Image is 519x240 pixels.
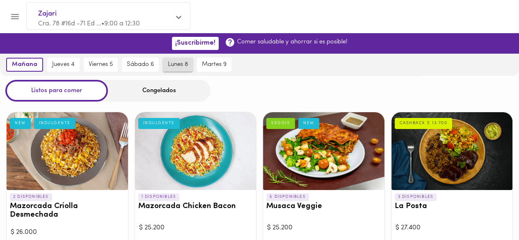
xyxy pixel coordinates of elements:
div: La Posta [391,112,513,190]
button: ¡Suscribirme! [172,37,219,50]
span: martes 9 [202,61,226,68]
span: sábado 6 [127,61,154,68]
span: viernes 5 [89,61,113,68]
div: $ 25.200 [267,223,380,233]
h3: Mazorcada Criolla Desmechada [10,202,125,220]
span: Zajari [38,9,170,19]
button: jueves 4 [47,58,80,72]
div: $ 26.000 [11,228,124,237]
span: jueves 4 [52,61,75,68]
span: lunes 8 [168,61,188,68]
p: 5 DISPONIBLES [266,193,309,201]
div: VEGGIE [266,118,295,129]
div: NEW [10,118,31,129]
p: 1 DISPONIBLES [138,193,180,201]
iframe: Messagebird Livechat Widget [471,192,511,232]
button: viernes 5 [84,58,118,72]
div: INDULGENTE [34,118,75,129]
div: CASHBACK $ 13.700 [395,118,453,129]
div: NEW [298,118,319,129]
span: Cra. 78 #16d -71 Ed ... • 9:00 a 12:30 [38,20,140,27]
h3: La Posta [395,202,510,211]
h3: Mazorcada Chicken Bacon [138,202,253,211]
button: mañana [6,58,43,72]
div: $ 25.200 [139,223,252,233]
button: Menu [5,7,25,27]
div: Musaca Veggie [263,112,384,190]
div: $ 27.400 [396,223,509,233]
div: Listos para comer [5,80,108,102]
button: sábado 6 [122,58,159,72]
h3: Musaca Veggie [266,202,381,211]
div: Mazorcada Criolla Desmechada [7,112,128,190]
p: 3 DISPONIBLES [395,193,437,201]
div: INDULGENTE [138,118,180,129]
span: mañana [12,61,37,68]
p: 2 DISPONIBLES [10,193,52,201]
button: lunes 8 [163,58,193,72]
span: ¡Suscribirme! [175,39,215,47]
div: Congelados [108,80,210,102]
button: martes 9 [197,58,231,72]
p: Comer saludable y ahorrar si es posible! [237,38,348,46]
div: Mazorcada Chicken Bacon [135,112,256,190]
